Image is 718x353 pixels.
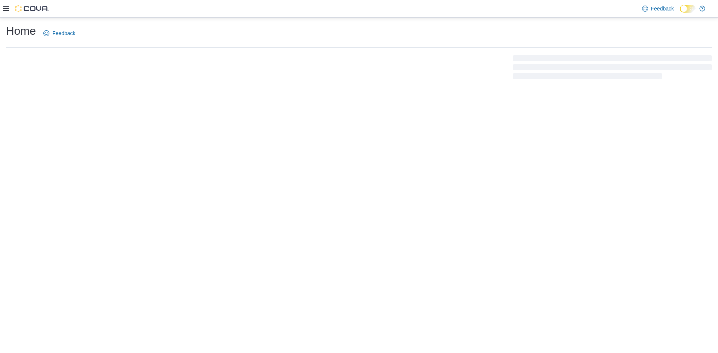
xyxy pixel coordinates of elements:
[651,5,674,12] span: Feedback
[6,24,36,38] h1: Home
[15,5,49,12] img: Cova
[40,26,78,41] a: Feedback
[639,1,677,16] a: Feedback
[52,30,75,37] span: Feedback
[513,57,712,81] span: Loading
[680,5,696,13] input: Dark Mode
